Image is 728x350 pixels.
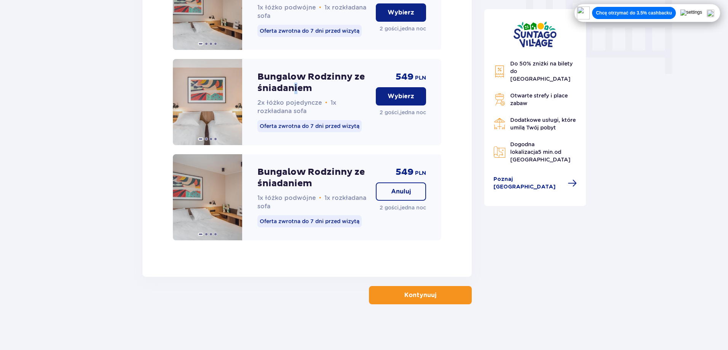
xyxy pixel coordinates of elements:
img: Restaurant Icon [493,118,506,130]
p: 2 gości , jedna noc [380,25,426,32]
button: Wybierz [376,3,426,22]
span: 1x łóżko podwójne [257,4,316,11]
span: 2x łóżko pojedyncze [257,99,322,106]
p: Wybierz [388,92,414,101]
p: 2 gości , jedna noc [380,109,426,116]
span: • [319,4,321,11]
span: • [319,194,321,202]
span: Dogodna lokalizacja od [GEOGRAPHIC_DATA] [510,141,570,163]
p: Anuluj [391,187,411,196]
p: Kontynuuj [404,291,436,299]
img: Bungalow Rodzinny ze śniadaniem [173,154,242,240]
p: Bungalow Rodzinny ze śniadaniem [257,166,370,189]
p: 549 [396,71,413,83]
p: Oferta zwrotna do 7 dni przed wizytą [257,25,362,37]
img: Suntago Village [513,21,557,48]
span: 1x łóżko podwójne [257,194,316,201]
a: Poznaj [GEOGRAPHIC_DATA] [493,176,577,191]
p: PLN [415,74,426,82]
p: Oferta zwrotna do 7 dni przed wizytą [257,120,362,132]
span: Do 50% zniżki na bilety do [GEOGRAPHIC_DATA] [510,61,573,82]
img: Map Icon [493,146,506,158]
button: Kontynuuj [369,286,472,304]
span: 5 min. [538,149,554,155]
span: Dodatkowe usługi, które umilą Twój pobyt [510,117,576,131]
p: 549 [396,166,413,178]
button: Wybierz [376,87,426,105]
img: Discount Icon [493,65,506,78]
span: Poznaj [GEOGRAPHIC_DATA] [493,176,564,191]
span: Otwarte strefy i place zabaw [510,93,568,106]
img: Grill Icon [493,93,506,105]
p: PLN [415,169,426,177]
span: • [325,99,327,107]
p: 2 gości , jedna noc [380,204,426,211]
p: Oferta zwrotna do 7 dni przed wizytą [257,215,362,227]
p: Wybierz [388,8,414,17]
p: Bungalow Rodzinny ze śniadaniem [257,71,370,94]
button: Anuluj [376,182,426,201]
img: Bungalow Rodzinny ze śniadaniem [173,59,242,145]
